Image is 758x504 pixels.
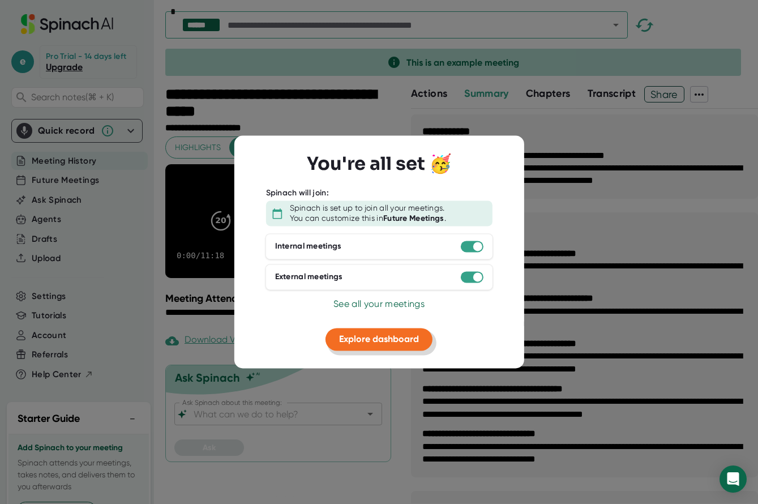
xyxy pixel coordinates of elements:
[290,203,445,213] div: Spinach is set up to join all your meetings.
[307,153,452,175] h3: You're all set 🥳
[275,242,342,252] div: Internal meetings
[720,465,747,493] div: Open Intercom Messenger
[383,213,444,223] b: Future Meetings
[326,328,432,351] button: Explore dashboard
[333,298,425,309] span: See all your meetings
[339,334,419,344] span: Explore dashboard
[275,272,343,283] div: External meetings
[266,188,329,198] div: Spinach will join:
[333,297,425,311] button: See all your meetings
[290,213,446,224] div: You can customize this in .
